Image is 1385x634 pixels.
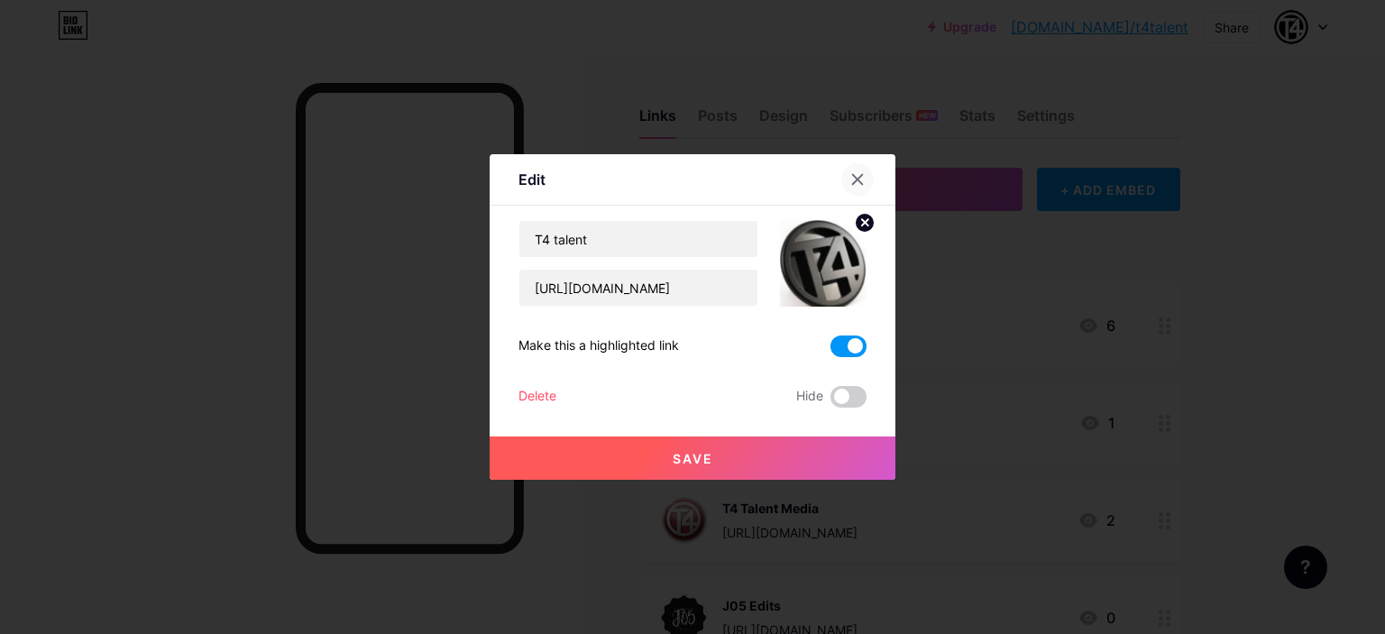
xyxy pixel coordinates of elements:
div: Edit [518,169,546,190]
input: URL [519,270,757,306]
span: Save [673,451,713,466]
span: Hide [796,386,823,408]
div: Make this a highlighted link [518,335,679,357]
input: Title [519,221,757,257]
button: Save [490,436,895,480]
img: link_thumbnail [780,220,867,307]
div: Delete [518,386,556,408]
